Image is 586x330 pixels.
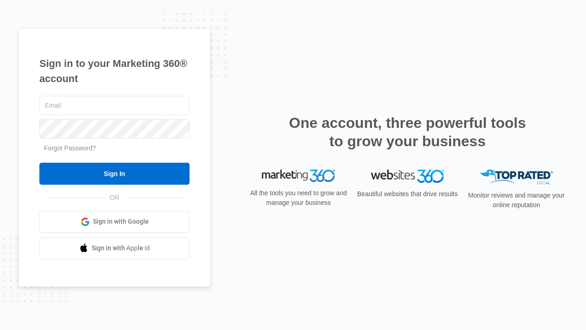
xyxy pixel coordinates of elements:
[39,163,190,185] input: Sign In
[262,170,335,182] img: Marketing 360
[103,193,126,203] span: OR
[44,144,96,152] a: Forgot Password?
[39,237,190,259] a: Sign in with Apple Id
[93,217,149,226] span: Sign in with Google
[39,96,190,115] input: Email
[356,189,459,199] p: Beautiful websites that drive results
[92,243,150,253] span: Sign in with Apple Id
[286,114,529,150] h2: One account, three powerful tools to grow your business
[480,170,553,185] img: Top Rated Local
[247,188,350,208] p: All the tools you need to grow and manage your business
[465,191,568,210] p: Monitor reviews and manage your online reputation
[39,56,190,86] h1: Sign in to your Marketing 360® account
[39,211,190,233] a: Sign in with Google
[371,170,444,183] img: Websites 360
